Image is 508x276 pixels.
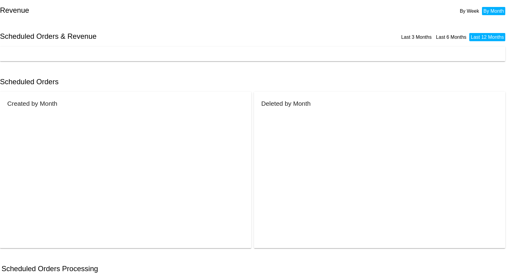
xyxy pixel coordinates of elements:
[401,35,432,40] a: Last 3 Months
[7,100,57,107] h2: Created by Month
[2,264,98,273] h2: Scheduled Orders Processing
[482,7,506,15] li: By Month
[471,35,504,40] a: Last 12 Months
[436,35,467,40] a: Last 6 Months
[458,7,481,15] li: By Week
[261,100,311,107] h2: Deleted by Month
